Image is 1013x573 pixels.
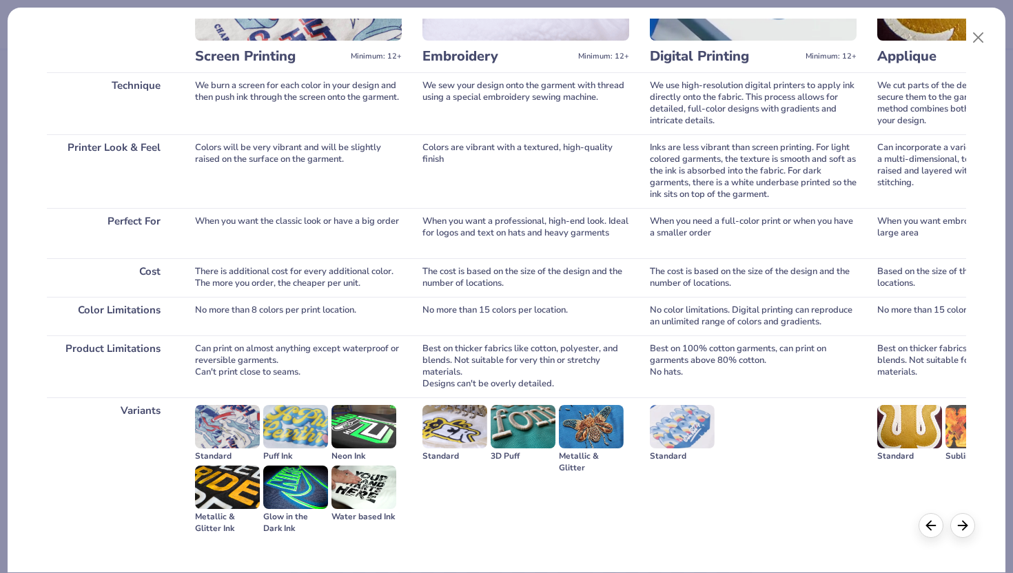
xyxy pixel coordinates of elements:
img: Metallic & Glitter Ink [195,466,260,509]
div: Glow in the Dark Ink [263,511,328,534]
div: When you need a full-color print or when you have a smaller order [650,208,857,258]
div: Colors will be very vibrant and will be slightly raised on the surface on the garment. [195,134,402,208]
div: Metallic & Glitter [559,450,624,474]
div: 3D Puff [491,450,555,462]
div: Color Limitations [47,297,174,335]
img: Sublimated [945,405,1010,448]
h3: Screen Printing [195,48,345,65]
div: Metallic & Glitter Ink [195,511,260,534]
div: Neon Ink [331,450,396,462]
h3: Embroidery [422,48,573,65]
img: Standard [877,405,942,448]
span: Minimum: 12+ [351,52,402,61]
div: We use high-resolution digital printers to apply ink directly onto the fabric. This process allow... [650,72,857,134]
div: No color limitations. Digital printing can reproduce an unlimited range of colors and gradients. [650,297,857,335]
span: Minimum: 12+ [578,52,629,61]
img: Puff Ink [263,405,328,448]
div: Best on 100% cotton garments, can print on garments above 80% cotton. No hats. [650,335,857,397]
div: We sew your design onto the garment with thread using a special embroidery sewing machine. [422,72,629,134]
div: Perfect For [47,208,174,258]
div: The cost is based on the size of the design and the number of locations. [422,258,629,297]
div: Best on thicker fabrics like cotton, polyester, and blends. Not suitable for very thin or stretch... [422,335,629,397]
div: Cost [47,258,174,297]
div: Sublimated [945,450,1010,462]
div: No more than 15 colors per location. [422,297,629,335]
div: Standard [650,450,715,462]
img: Standard [195,405,260,448]
div: Water based Ink [331,511,396,523]
div: Colors are vibrant with a textured, high-quality finish [422,134,629,208]
div: The cost is based on the size of the design and the number of locations. [650,258,857,297]
div: When you want a professional, high-end look. Ideal for logos and text on hats and heavy garments [422,208,629,258]
div: Technique [47,72,174,134]
button: Close [965,25,992,51]
img: Neon Ink [331,405,396,448]
div: Standard [877,450,942,462]
span: Minimum: 12+ [806,52,857,61]
div: Variants [47,397,174,541]
div: When you want the classic look or have a big order [195,208,402,258]
div: We burn a screen for each color in your design and then push ink through the screen onto the garm... [195,72,402,134]
img: Water based Ink [331,466,396,509]
img: Standard [422,405,487,448]
img: Metallic & Glitter [559,405,624,448]
img: Glow in the Dark Ink [263,466,328,509]
img: 3D Puff [491,405,555,448]
div: No more than 8 colors per print location. [195,297,402,335]
div: Standard [195,450,260,462]
img: Standard [650,405,715,448]
div: Puff Ink [263,450,328,462]
div: There is additional cost for every additional color. The more you order, the cheaper per unit. [195,258,402,297]
div: Printer Look & Feel [47,134,174,208]
div: Can print on almost anything except waterproof or reversible garments. Can't print close to seams. [195,335,402,397]
div: Product Limitations [47,335,174,397]
div: Inks are less vibrant than screen printing. For light colored garments, the texture is smooth and... [650,134,857,208]
div: Standard [422,450,487,462]
h3: Digital Printing [650,48,800,65]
